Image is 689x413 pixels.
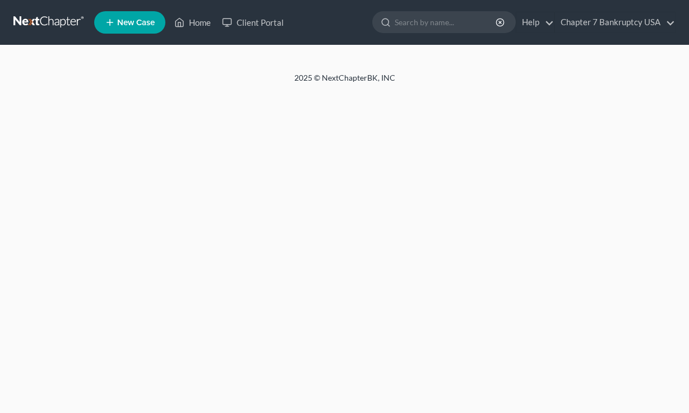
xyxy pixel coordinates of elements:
[555,12,675,33] a: Chapter 7 Bankruptcy USA
[216,12,289,33] a: Client Portal
[169,12,216,33] a: Home
[395,12,497,33] input: Search by name...
[516,12,554,33] a: Help
[25,72,664,92] div: 2025 © NextChapterBK, INC
[117,18,155,27] span: New Case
